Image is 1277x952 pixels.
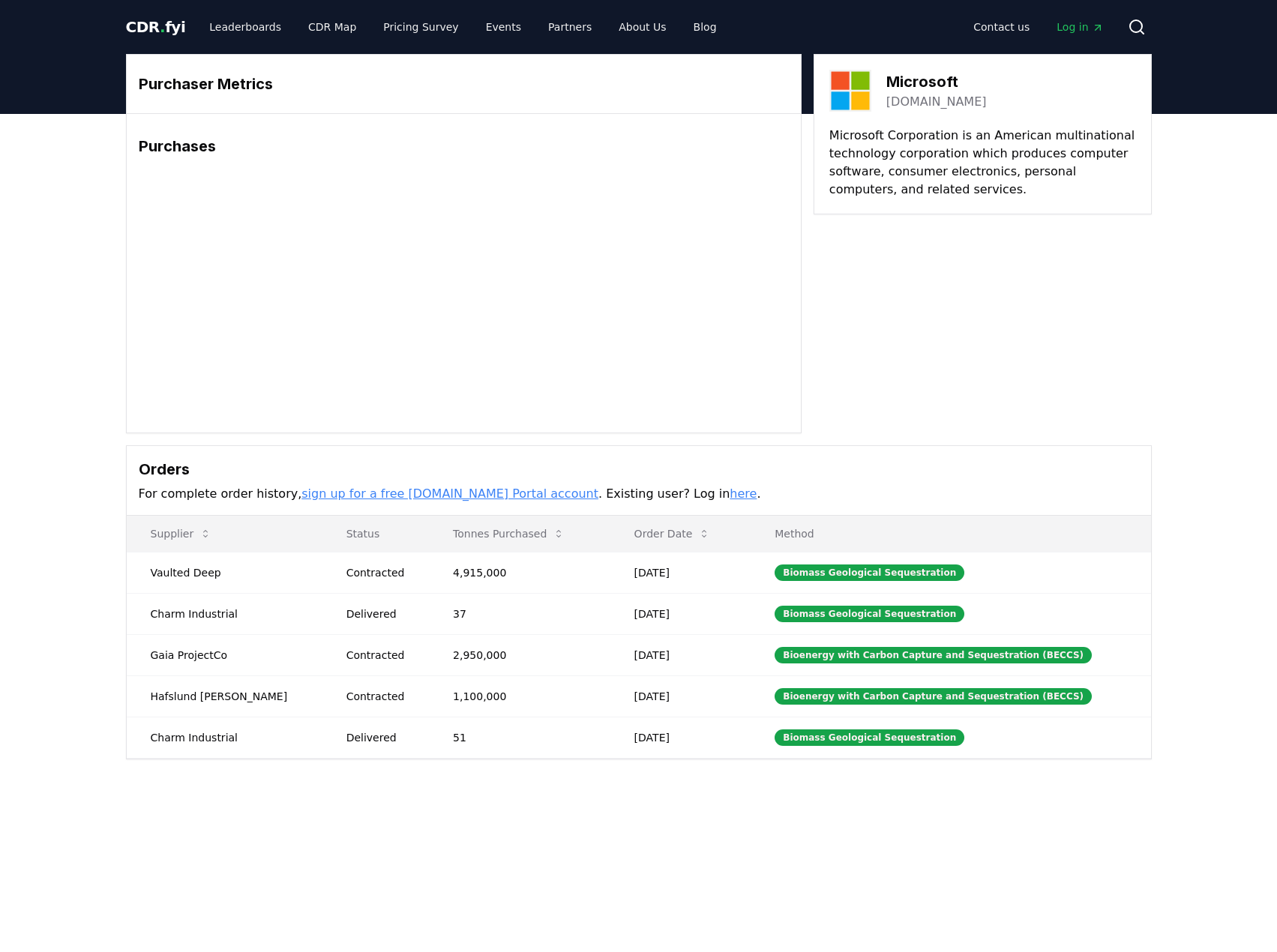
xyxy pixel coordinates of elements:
p: Method [763,526,1138,541]
td: [DATE] [610,593,751,634]
a: [DOMAIN_NAME] [886,93,987,111]
a: CDR Map [296,13,368,40]
td: Charm Industrial [127,593,322,634]
div: Contracted [346,648,417,663]
a: Pricing Survey [371,13,470,40]
nav: Main [197,13,728,40]
td: 4,915,000 [429,552,610,593]
p: Status [334,526,417,541]
a: About Us [607,13,678,40]
td: Charm Industrial [127,717,322,758]
a: Log in [1045,13,1115,40]
td: 1,100,000 [429,675,610,717]
span: . [160,18,165,36]
td: [DATE] [610,675,751,717]
div: Biomass Geological Sequestration [775,729,964,746]
div: Biomass Geological Sequestration [775,606,964,622]
div: Bioenergy with Carbon Capture and Sequestration (BECCS) [775,688,1092,705]
img: Microsoft-logo [829,70,871,112]
a: CDR.fyi [126,16,186,37]
a: here [730,486,757,501]
td: 2,950,000 [429,634,610,675]
h3: Purchases [139,135,789,157]
h3: Microsoft [886,70,987,93]
a: Leaderboards [197,13,293,40]
a: Contact us [961,13,1042,40]
p: For complete order history, . Existing user? Log in . [139,485,1139,503]
span: Log in [1057,19,1103,34]
a: Events [474,13,533,40]
a: Partners [536,13,604,40]
a: Blog [682,13,729,40]
div: Bioenergy with Carbon Capture and Sequestration (BECCS) [775,647,1092,663]
td: 51 [429,717,610,758]
td: [DATE] [610,552,751,593]
nav: Main [961,13,1115,40]
td: 37 [429,593,610,634]
span: CDR fyi [126,18,186,36]
td: Vaulted Deep [127,552,322,593]
div: Biomass Geological Sequestration [775,564,964,581]
td: [DATE] [610,717,751,758]
div: Delivered [346,606,417,621]
td: [DATE] [610,634,751,675]
div: Contracted [346,689,417,704]
a: sign up for a free [DOMAIN_NAME] Portal account [301,486,598,501]
p: Microsoft Corporation is an American multinational technology corporation which produces computer... [829,127,1136,199]
h3: Orders [139,458,1139,480]
td: Hafslund [PERSON_NAME] [127,675,322,717]
button: Supplier [139,519,224,549]
div: Delivered [346,730,417,745]
button: Tonnes Purchased [441,519,577,549]
h3: Purchaser Metrics [139,73,789,95]
div: Contracted [346,565,417,580]
button: Order Date [622,519,723,549]
td: Gaia ProjectCo [127,634,322,675]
